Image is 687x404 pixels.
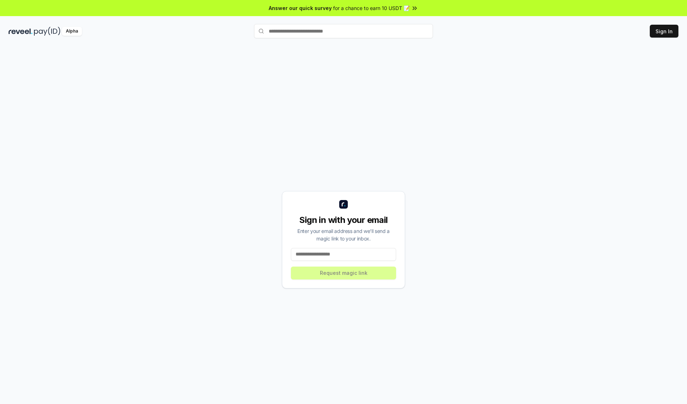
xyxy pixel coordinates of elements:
img: pay_id [34,27,60,36]
div: Enter your email address and we’ll send a magic link to your inbox. [291,227,396,242]
span: for a chance to earn 10 USDT 📝 [333,4,410,12]
div: Alpha [62,27,82,36]
span: Answer our quick survey [269,4,332,12]
img: reveel_dark [9,27,33,36]
button: Sign In [650,25,678,38]
div: Sign in with your email [291,214,396,226]
img: logo_small [339,200,348,209]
